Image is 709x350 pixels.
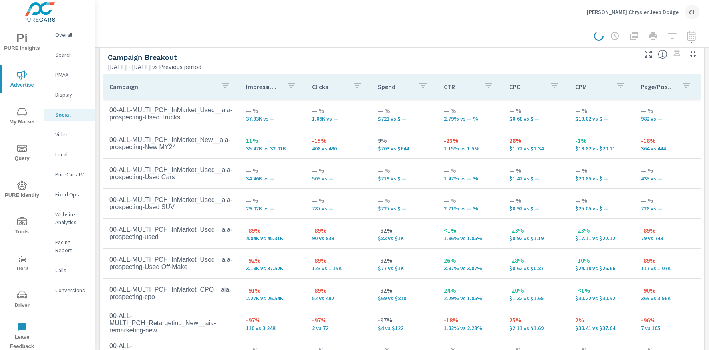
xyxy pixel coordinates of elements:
p: Campaign [109,83,214,91]
p: 25% [509,315,562,325]
p: -90% [641,285,694,295]
div: Calls [44,264,95,276]
p: 2.71% vs — % [444,205,497,212]
p: 2% [575,315,628,325]
p: $721 vs $ — [378,115,431,122]
p: — % [312,166,365,175]
p: 982 vs — [641,115,694,122]
span: Query [3,144,41,163]
p: -89% [312,255,365,265]
p: $83 vs $1,002 [378,235,431,241]
p: Clicks [312,83,346,91]
div: Website Analytics [44,208,95,228]
p: 37,928 vs — [246,115,299,122]
p: -18% [444,315,497,325]
p: -1% [575,136,628,145]
p: 4,835 vs 45,311 [246,235,299,241]
p: -96% [641,315,694,325]
p: $19.02 vs $ — [575,115,628,122]
p: $30.22 vs $30.52 [575,295,628,301]
p: — % [246,106,299,115]
p: [PERSON_NAME] Chrysler Jeep Dodge [587,8,679,16]
p: CPC [509,83,543,91]
p: -92% [378,285,431,295]
p: $19.82 vs $20.11 [575,145,628,152]
td: 00-ALL-MULTI_PCH_InMarket_CPO__aia-prospecting-cpo [103,280,240,307]
p: Website Analytics [55,210,88,226]
span: Tools [3,217,41,237]
p: $0.68 vs $ — [509,115,562,122]
div: Conversions [44,284,95,296]
p: — % [378,106,431,115]
p: 2.29% vs 1.85% [444,295,497,301]
p: -28% [509,255,562,265]
p: 28% [509,136,562,145]
p: 34,456 vs — [246,175,299,182]
p: Display [55,91,88,99]
td: 00-ALL-MULTI_PCH_InMarket_Used__aia-prospecting-used [103,220,240,247]
p: 2,268 vs 26,536 [246,295,299,301]
p: Spend [378,83,412,91]
p: PureCars TV [55,170,88,178]
span: PURE Insights [3,34,41,53]
p: -10% [575,255,628,265]
p: Overall [55,31,88,39]
p: $2.11 vs $1.69 [509,325,562,331]
td: 00-ALL-MULTI_PCH_InMarket_New__aia-prospecting-New MY24 [103,130,240,157]
p: Page/Post Action [641,83,675,91]
p: 2 vs 72 [312,325,365,331]
div: Search [44,49,95,61]
div: Pacing Report [44,236,95,256]
p: 1.82% vs 2.23% [444,325,497,331]
p: $727 vs $ — [378,205,431,212]
p: -97% [246,315,299,325]
p: $17.11 vs $22.12 [575,235,628,241]
p: -89% [246,225,299,235]
p: $1.42 vs $ — [509,175,562,182]
p: $1.32 vs $1.65 [509,295,562,301]
button: Make Fullscreen [642,48,655,61]
p: 435 vs — [641,175,694,182]
p: — % [509,166,562,175]
p: Search [55,51,88,59]
div: Video [44,129,95,140]
div: Local [44,148,95,160]
p: Conversions [55,286,88,294]
p: [DATE] - [DATE] vs Previous period [108,62,201,71]
p: Local [55,150,88,158]
p: 24% [444,285,497,295]
p: -97% [312,315,365,325]
p: $69 vs $810 [378,295,431,301]
td: 00-ALL-MULTI_PCH_InMarket_Used__aia-prospecting-Used Off-Make [103,250,240,277]
div: Display [44,89,95,101]
p: 7 vs 165 [641,325,694,331]
span: PURE Identity [3,180,41,200]
p: -23% [575,225,628,235]
p: Impressions [246,83,280,91]
p: $25.05 vs $ — [575,205,628,212]
p: $4 vs $122 [378,325,431,331]
p: 2.79% vs — % [444,115,497,122]
div: CL [685,5,699,19]
p: -23% [509,225,562,235]
span: My Market [3,107,41,127]
span: Tier2 [3,254,41,273]
p: 9% [378,136,431,145]
p: 365 vs 3,555 [641,295,694,301]
p: 11% [246,136,299,145]
span: Advertise [3,70,41,90]
p: 52 vs 492 [312,295,365,301]
p: 3.87% vs 3.07% [444,265,497,271]
p: $20.85 vs $ — [575,175,628,182]
p: $24.10 vs $26.66 [575,265,628,271]
p: — % [312,106,365,115]
p: Social [55,111,88,119]
p: — % [575,196,628,205]
p: -97% [378,315,431,325]
p: — % [509,106,562,115]
td: 00-ALL-MULTI_PCH_InMarket_Used__aia-prospecting-Used SUV [103,190,240,217]
p: — % [641,196,694,205]
div: PureCars TV [44,168,95,180]
td: 00-ALL-MULTI_PCH_InMarket_Used__aia-prospecting-Used Cars [103,160,240,187]
span: Driver [3,291,41,310]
